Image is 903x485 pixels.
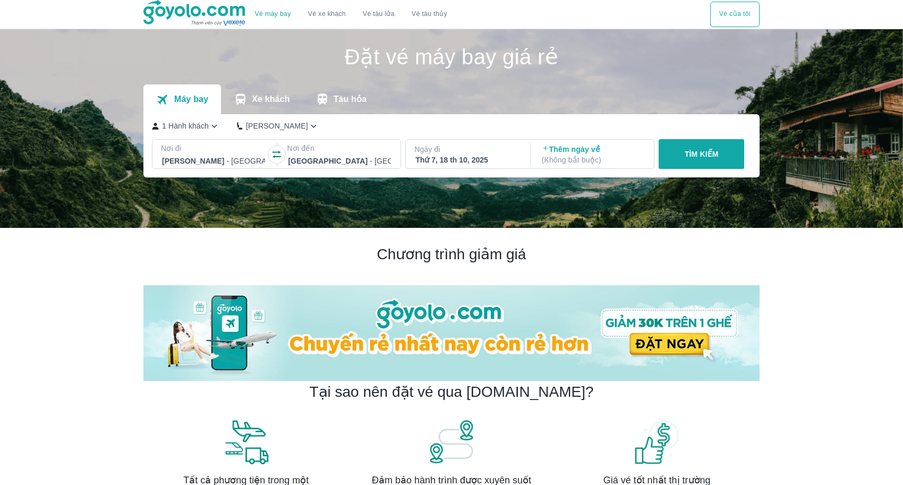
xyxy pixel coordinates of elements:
[685,149,719,159] p: TÌM KIẾM
[309,382,593,402] h2: Tại sao nên đặt vé qua [DOMAIN_NAME]?
[414,144,519,155] p: Ngày đi
[287,143,392,154] p: Nơi đến
[174,94,208,105] p: Máy bay
[542,144,645,165] p: Thêm ngày về
[542,155,645,165] p: ( Không bắt buộc )
[152,121,220,132] button: 1 Hành khách
[415,155,518,165] div: Thứ 7, 18 th 10, 2025
[428,419,475,465] img: banner
[633,419,681,465] img: banner
[354,2,403,27] a: Vé tàu lửa
[334,94,367,105] p: Tàu hỏa
[246,121,308,131] p: [PERSON_NAME]
[246,2,456,27] div: choose transportation mode
[252,94,289,105] p: Xe khách
[255,10,291,18] a: Vé máy bay
[143,46,760,67] h1: Đặt vé máy bay giá rẻ
[143,84,379,114] div: transportation tabs
[237,121,319,132] button: [PERSON_NAME]
[659,139,744,169] button: TÌM KIẾM
[710,2,760,27] div: choose transportation mode
[143,285,760,381] img: banner-home
[222,419,270,465] img: banner
[308,10,346,18] a: Vé xe khách
[161,143,266,154] p: Nơi đi
[143,245,760,264] h2: Chương trình giảm giá
[710,2,760,27] button: Vé của tôi
[403,2,456,27] button: Vé tàu thủy
[162,121,209,131] p: 1 Hành khách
